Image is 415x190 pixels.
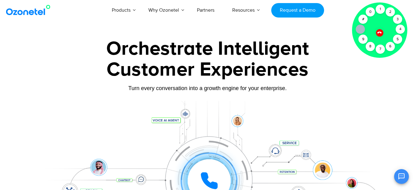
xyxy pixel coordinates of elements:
[358,35,368,44] div: 9
[376,5,385,14] div: 1
[366,42,375,51] div: 8
[358,15,368,24] div: #
[366,7,375,17] div: 0
[16,39,400,59] div: Orchestrate Intelligent
[271,3,324,18] a: Request a Demo
[386,7,395,17] div: 2
[393,35,402,44] div: 5
[393,15,402,24] div: 3
[396,25,405,34] div: 4
[16,85,400,92] div: Turn every conversation into a growth engine for your enterprise.
[386,42,395,51] div: 6
[394,169,409,184] button: Open chat
[376,45,385,54] div: 7
[16,55,400,85] div: Customer Experiences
